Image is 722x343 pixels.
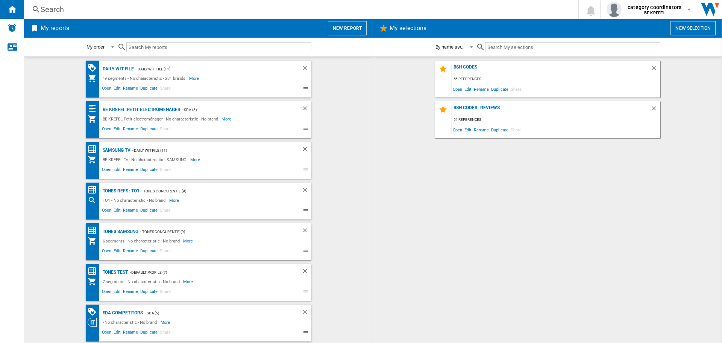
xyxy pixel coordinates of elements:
[101,114,222,123] div: BE KREFEL:Petit electroménager - No characteristic - No brand
[122,207,139,216] span: Rename
[88,226,101,235] div: Price Matrix
[88,63,101,73] div: PROMOTIONS Matrix
[101,155,191,164] div: BE KREFEL:Tv - No characteristic - SAMSUNG
[302,227,311,236] div: Delete
[510,84,523,94] span: Share
[159,329,172,338] span: Share
[101,236,184,245] div: 6 segments - No characteristic - No brand
[122,166,139,175] span: Rename
[112,329,122,338] span: Edit
[473,84,490,94] span: Rename
[302,186,311,196] div: Delete
[607,2,622,17] img: profile.jpg
[140,186,287,196] div: - Tones concurentie (9)
[452,115,660,125] div: 54 references
[101,329,113,338] span: Open
[180,105,287,114] div: - SDA (5)
[130,146,287,155] div: - Daily WIT File (11)
[88,185,101,195] div: Price Matrix
[302,64,311,74] div: Delete
[302,268,311,277] div: Delete
[39,21,71,35] h2: My reports
[190,155,201,164] span: More
[139,329,159,338] span: Duplicate
[112,247,122,256] span: Edit
[134,64,286,74] div: - Daily WIT File (11)
[126,42,311,52] input: Search My reports
[86,44,105,50] div: My order
[221,114,232,123] span: More
[8,23,17,32] img: alerts-logo.svg
[122,247,139,256] span: Rename
[112,85,122,94] span: Edit
[122,288,139,297] span: Rename
[139,207,159,216] span: Duplicate
[101,318,161,327] div: - No characteristic - No brand
[88,307,101,317] div: PROMOTIONS Matrix
[112,125,122,134] span: Edit
[101,64,134,74] div: Daily WIT file
[88,267,101,276] div: Price Matrix
[88,114,101,123] div: My Assortment
[485,42,660,52] input: Search My selections
[161,318,171,327] span: More
[101,125,113,134] span: Open
[435,44,464,50] div: By name asc.
[122,85,139,94] span: Rename
[139,288,159,297] span: Duplicate
[463,84,473,94] span: Edit
[101,207,113,216] span: Open
[101,146,130,155] div: Samsung TV
[139,125,159,134] span: Duplicate
[101,105,180,114] div: BE KREFEL:Petit electromenager
[101,308,143,318] div: SDA competitors
[452,84,464,94] span: Open
[101,196,170,205] div: TO1 - No characteristic - No brand
[463,125,473,135] span: Edit
[139,166,159,175] span: Duplicate
[88,145,101,154] div: Price Matrix
[128,268,287,277] div: - Default profile (7)
[88,318,101,327] div: Category View
[88,236,101,245] div: My Assortment
[88,277,101,286] div: My Assortment
[183,236,194,245] span: More
[159,166,172,175] span: Share
[302,146,311,155] div: Delete
[88,74,101,83] div: My Assortment
[473,125,490,135] span: Rename
[139,85,159,94] span: Duplicate
[651,64,660,75] div: Delete
[452,75,660,84] div: 56 references
[159,288,172,297] span: Share
[328,21,367,35] button: New report
[159,125,172,134] span: Share
[88,104,101,113] div: Quartiles grid
[670,21,716,35] button: New selection
[183,277,194,286] span: More
[112,207,122,216] span: Edit
[88,196,101,205] div: Search
[452,125,464,135] span: Open
[490,125,510,135] span: Duplicate
[169,196,180,205] span: More
[101,277,184,286] div: 7 segments - No characteristic - No brand
[510,125,523,135] span: Share
[490,84,510,94] span: Duplicate
[101,186,140,196] div: Tones refs : TO1
[644,11,665,15] b: BE KREFEL
[302,105,311,114] div: Delete
[628,3,681,11] span: category coordinators
[88,155,101,164] div: My Assortment
[101,74,190,83] div: 19 segments - No characteristic - 281 brands
[101,227,139,236] div: Tones Samsung
[138,227,286,236] div: - Tones concurentie (9)
[101,247,113,256] span: Open
[122,125,139,134] span: Rename
[143,308,286,318] div: - SDA (5)
[159,247,172,256] span: Share
[452,64,651,75] div: BSH Codes
[651,105,660,115] div: Delete
[101,85,113,94] span: Open
[122,329,139,338] span: Rename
